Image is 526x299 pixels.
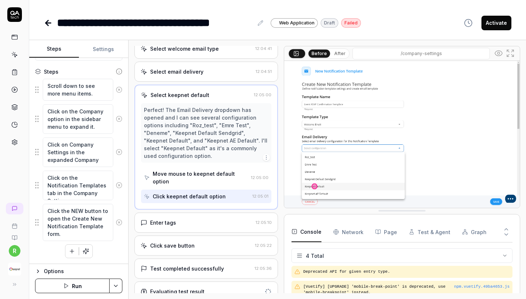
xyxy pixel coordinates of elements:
[113,112,125,126] button: Remove step
[303,269,510,275] pre: Deprecated API for given entry type.
[35,203,122,241] div: Suggestions
[44,267,122,276] div: Options
[252,194,268,199] time: 12:05:01
[29,40,79,58] button: Steps
[341,18,361,28] div: Faıled
[150,68,203,75] div: Select email delivery
[493,47,504,59] button: Show all interative elements
[113,145,125,159] button: Remove step
[150,91,209,99] div: Select keepnet default
[113,82,125,97] button: Remove step
[256,220,272,225] time: 12:05:10
[271,18,318,28] a: Web Application
[141,167,271,188] button: Move mouse to keepnet default option12:05:00
[9,245,20,257] button: r
[284,61,520,208] img: Screenshot
[35,78,122,101] div: Suggestions
[113,178,125,193] button: Remove step
[309,49,330,57] button: Before
[255,243,272,248] time: 12:05:22
[35,170,122,201] div: Suggestions
[35,279,110,293] button: Run
[144,106,268,160] div: Perfect! The Email Delivery dropdown has opened and I can see several configuration options inclu...
[321,18,338,28] div: Draft
[333,222,363,242] button: Network
[113,215,125,230] button: Remove step
[6,203,23,214] a: New conversation
[481,16,511,30] button: Activate
[256,69,272,74] time: 12:04:51
[141,190,271,203] button: Click keepnet default option12:05:01
[279,20,315,26] span: Web Application
[8,263,21,276] img: Keepnet Logo
[35,137,122,167] div: Suggestions
[254,92,271,97] time: 12:05:00
[44,68,58,75] div: Steps
[153,193,226,200] div: Click keepnet default option
[3,229,26,241] a: Documentation
[462,222,487,242] button: Graph
[255,266,272,271] time: 12:05:36
[150,288,205,295] div: Evaluating test result
[150,265,224,272] div: Test completed successfully
[150,242,195,249] div: Click save button
[409,222,450,242] button: Test & Agent
[3,257,26,277] button: Keepnet Logo
[79,40,129,58] button: Settings
[504,47,516,59] button: Open in full screen
[153,170,248,185] div: Move mouse to keepnet default option
[460,16,477,30] button: View version history
[291,222,321,242] button: Console
[150,45,219,53] div: Select welcome email type
[35,104,122,134] div: Suggestions
[375,222,397,242] button: Page
[255,46,272,51] time: 12:04:41
[3,217,26,229] a: Book a call with us
[331,50,348,58] button: After
[35,267,122,276] button: Options
[251,175,268,180] time: 12:05:00
[150,219,176,226] div: Enter tags
[454,284,510,290] button: npm.vuetify.49ba4653.js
